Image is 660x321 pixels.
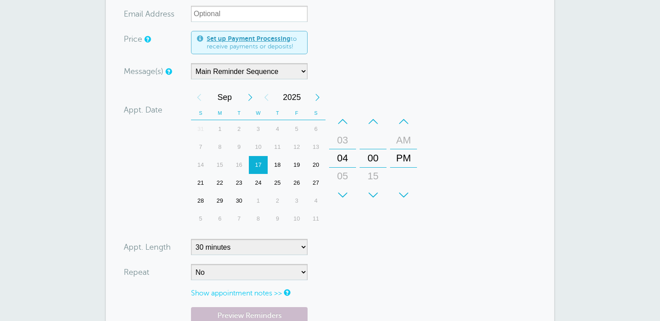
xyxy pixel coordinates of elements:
[306,138,326,156] div: Saturday, September 13
[124,106,162,114] label: Appt. Date
[306,106,326,120] th: S
[306,192,326,210] div: 4
[249,192,268,210] div: 1
[210,174,230,192] div: 22
[191,210,210,228] div: 5
[249,192,268,210] div: Wednesday, October 1
[306,210,326,228] div: Saturday, October 11
[287,120,306,138] div: 5
[230,210,249,228] div: 7
[124,243,171,251] label: Appt. Length
[210,120,230,138] div: Monday, September 1
[191,120,210,138] div: Sunday, August 31
[268,138,287,156] div: Thursday, September 11
[306,210,326,228] div: 11
[139,10,160,18] span: il Add
[230,106,249,120] th: T
[207,35,291,42] a: Set up Payment Processing
[207,35,302,51] span: to receive payments or deposits!
[287,210,306,228] div: Friday, October 10
[191,174,210,192] div: 21
[332,149,353,167] div: 04
[258,88,274,106] div: Previous Year
[230,156,249,174] div: 16
[191,192,210,210] div: 28
[230,156,249,174] div: Tuesday, September 16
[249,138,268,156] div: 10
[210,192,230,210] div: 29
[124,67,163,75] label: Message(s)
[210,138,230,156] div: Monday, September 8
[249,174,268,192] div: Wednesday, September 24
[124,10,139,18] span: Ema
[287,210,306,228] div: 10
[249,174,268,192] div: 24
[332,167,353,185] div: 05
[191,192,210,210] div: Sunday, September 28
[287,120,306,138] div: Friday, September 5
[268,120,287,138] div: Thursday, September 4
[287,174,306,192] div: 26
[191,156,210,174] div: Sunday, September 14
[393,131,414,149] div: AM
[191,174,210,192] div: Sunday, September 21
[210,120,230,138] div: 1
[249,106,268,120] th: W
[230,138,249,156] div: Tuesday, September 9
[249,138,268,156] div: Wednesday, September 10
[306,138,326,156] div: 13
[332,131,353,149] div: 03
[230,138,249,156] div: 9
[191,6,308,22] input: Optional
[306,192,326,210] div: Saturday, October 4
[268,210,287,228] div: Thursday, October 9
[191,138,210,156] div: 7
[210,192,230,210] div: Monday, September 29
[165,69,171,74] a: Simple templates and custom messages will use the reminder schedule set under Settings > Reminder...
[191,120,210,138] div: 31
[249,156,268,174] div: Today, Wednesday, September 17
[268,210,287,228] div: 9
[284,290,289,295] a: Notes are for internal use only, and are not visible to your clients.
[249,120,268,138] div: 3
[287,174,306,192] div: Friday, September 26
[249,210,268,228] div: Wednesday, October 8
[191,106,210,120] th: S
[268,174,287,192] div: 25
[207,88,242,106] span: September
[242,88,258,106] div: Next Month
[287,156,306,174] div: Friday, September 19
[268,192,287,210] div: 2
[230,120,249,138] div: 2
[306,156,326,174] div: 20
[210,106,230,120] th: M
[191,289,282,297] a: Show appointment notes >>
[362,149,384,167] div: 00
[124,35,142,43] label: Price
[287,106,306,120] th: F
[287,192,306,210] div: 3
[329,113,356,204] div: Hours
[268,192,287,210] div: Thursday, October 2
[268,106,287,120] th: T
[360,113,386,204] div: Minutes
[249,210,268,228] div: 8
[230,174,249,192] div: Tuesday, September 23
[287,138,306,156] div: 12
[191,210,210,228] div: Sunday, October 5
[144,36,150,42] a: An optional price for the appointment. If you set a price, you can include a payment link in your...
[210,210,230,228] div: 6
[309,88,326,106] div: Next Year
[287,192,306,210] div: Friday, October 3
[230,120,249,138] div: Tuesday, September 2
[230,192,249,210] div: Tuesday, September 30
[268,174,287,192] div: Thursday, September 25
[210,210,230,228] div: Monday, October 6
[306,120,326,138] div: 6
[124,268,149,276] label: Repeat
[306,174,326,192] div: 27
[268,138,287,156] div: 11
[268,156,287,174] div: Thursday, September 18
[191,156,210,174] div: 14
[287,138,306,156] div: Friday, September 12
